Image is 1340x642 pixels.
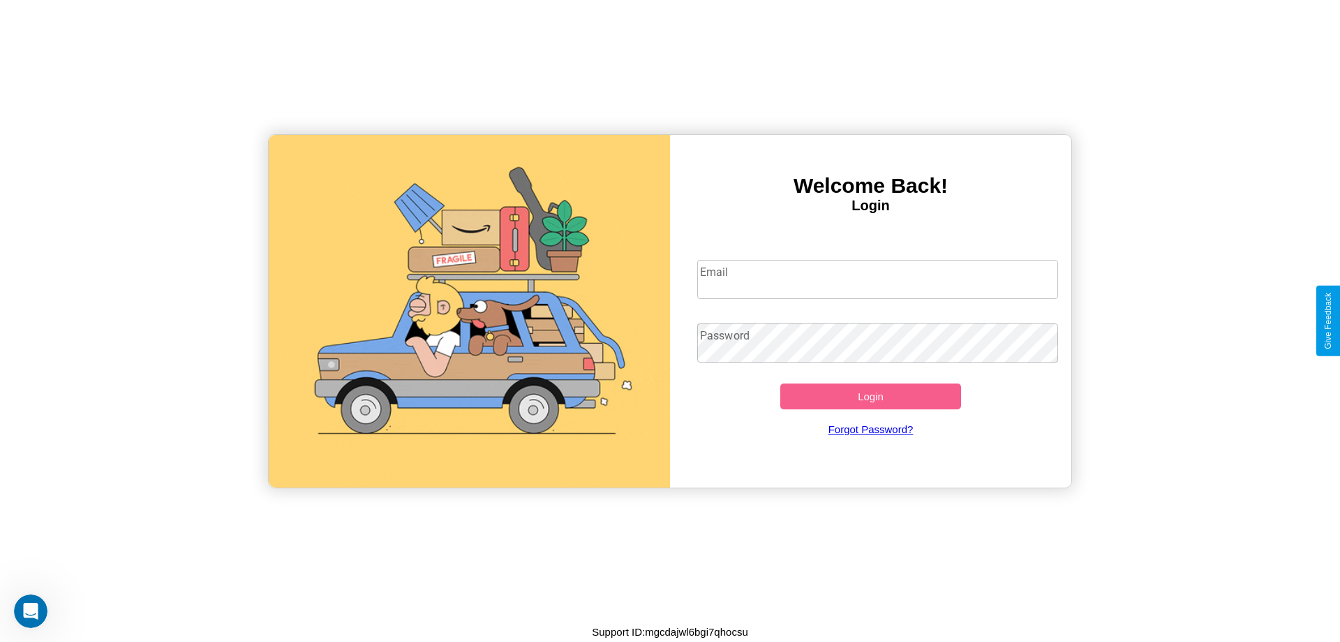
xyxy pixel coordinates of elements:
h3: Welcome Back! [670,174,1071,198]
h4: Login [670,198,1071,214]
iframe: Intercom live chat [14,594,47,628]
a: Forgot Password? [690,409,1052,449]
button: Login [780,384,961,409]
p: Support ID: mgcdajwl6bgi7qhocsu [592,622,747,641]
div: Give Feedback [1323,293,1333,349]
img: gif [269,135,670,488]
